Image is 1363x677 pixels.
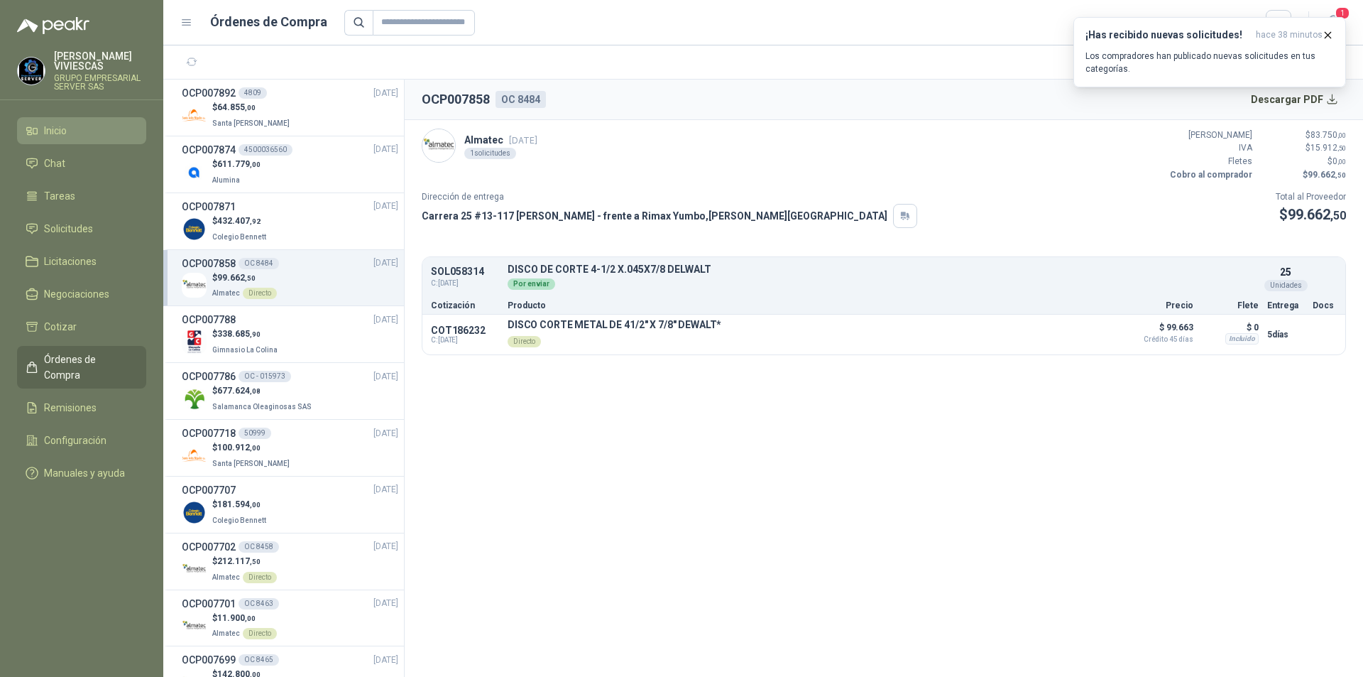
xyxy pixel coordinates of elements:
[239,428,271,439] div: 50999
[373,597,398,610] span: [DATE]
[217,556,261,566] span: 212.117
[17,117,146,144] a: Inicio
[17,460,146,487] a: Manuales y ayuda
[373,483,398,497] span: [DATE]
[17,150,146,177] a: Chat
[182,330,207,354] img: Company Logo
[212,233,266,241] span: Colegio Bennett
[1167,168,1252,182] p: Cobro al comprador
[17,346,146,389] a: Órdenes de Compra
[1320,10,1346,36] button: 1
[1335,171,1346,179] span: ,50
[431,301,499,310] p: Cotización
[212,573,240,581] span: Almatec
[1267,301,1304,310] p: Entrega
[1167,129,1252,142] p: [PERSON_NAME]
[373,427,398,440] span: [DATE]
[239,654,279,666] div: OC 8465
[1122,319,1193,343] p: $ 99.663
[245,614,256,622] span: ,00
[373,87,398,100] span: [DATE]
[17,248,146,275] a: Licitaciones
[182,256,398,300] a: OCP007858OC 8484[DATE] Company Logo$99.662,50AlmatecDirecto
[1256,29,1323,41] span: hace 38 minutos
[1276,190,1346,204] p: Total al Proveedor
[245,274,256,282] span: ,50
[212,516,266,524] span: Colegio Bennett
[182,85,398,130] a: OCP0078924809[DATE] Company Logo$64.855,00Santa [PERSON_NAME]
[1276,204,1346,226] p: $
[17,17,89,34] img: Logo peakr
[1310,143,1346,153] span: 15.912
[182,369,236,384] h3: OCP007786
[373,143,398,156] span: [DATE]
[217,613,256,623] span: 11.900
[182,142,236,158] h3: OCP007874
[250,387,261,395] span: ,08
[422,129,455,162] img: Company Logo
[1308,170,1346,180] span: 99.662
[182,539,398,584] a: OCP007702OC 8458[DATE] Company Logo$212.117,50AlmatecDirecto
[17,313,146,340] a: Cotizar
[212,101,292,114] p: $
[17,394,146,421] a: Remisiones
[373,313,398,327] span: [DATE]
[217,329,261,339] span: 338.685
[239,598,279,610] div: OC 8463
[217,216,261,226] span: 432.407
[44,123,67,139] span: Inicio
[17,281,146,308] a: Negociaciones
[182,369,398,413] a: OCP007786OC - 015973[DATE] Company Logo$677.624,08Salamanca Oleaginosas SAS
[1202,319,1259,336] p: $ 0
[182,596,398,641] a: OCP007701OC 8463[DATE] Company Logo$11.900,00AlmatecDirecto
[1167,155,1252,168] p: Fletes
[1330,209,1346,222] span: ,50
[18,58,45,85] img: Company Logo
[182,500,207,525] img: Company Logo
[243,572,277,583] div: Directo
[44,188,75,204] span: Tareas
[431,266,499,277] p: SOL058314
[182,199,398,244] a: OCP007871[DATE] Company Logo$432.407,92Colegio Bennett
[239,87,267,99] div: 4809
[250,501,261,509] span: ,00
[182,103,207,128] img: Company Logo
[182,199,236,215] h3: OCP007871
[44,286,109,302] span: Negociaciones
[182,652,236,668] h3: OCP007699
[250,558,261,565] span: ,50
[250,161,261,168] span: ,00
[1261,155,1346,168] p: $
[508,264,1259,275] p: DISCO DE CORTE 4-1/2 X.045X7/8 DELWALT
[217,102,256,112] span: 64.855
[17,183,146,210] a: Tareas
[1122,301,1193,310] p: Precio
[182,482,398,527] a: OCP007707[DATE] Company Logo$181.594,00Colegio Bennett
[54,74,146,91] p: GRUPO EMPRESARIAL SERVER SAS
[182,557,207,582] img: Company Logo
[182,426,398,470] a: OCP00771850999[DATE] Company Logo$100.912,00Santa [PERSON_NAME]
[373,256,398,270] span: [DATE]
[239,371,291,382] div: OC - 015973
[508,301,1114,310] p: Producto
[182,443,207,468] img: Company Logo
[250,330,261,338] span: ,90
[1264,280,1308,291] div: Unidades
[212,119,290,127] span: Santa [PERSON_NAME]
[422,90,490,109] h2: OCP007858
[1261,129,1346,142] p: $
[212,555,277,568] p: $
[212,441,292,455] p: $
[1243,85,1347,114] button: Descargar PDF
[1073,17,1346,87] button: ¡Has recibido nuevas solicitudes!hace 38 minutos Los compradores han publicado nuevas solicitudes...
[182,85,236,101] h3: OCP007892
[1261,141,1346,155] p: $
[210,12,327,32] h1: Órdenes de Compra
[182,614,207,639] img: Company Logo
[243,288,277,299] div: Directo
[44,433,106,448] span: Configuración
[1267,326,1304,343] p: 5 días
[182,426,236,441] h3: OCP007718
[54,51,146,71] p: [PERSON_NAME] VIVIESCAS
[44,352,133,383] span: Órdenes de Compra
